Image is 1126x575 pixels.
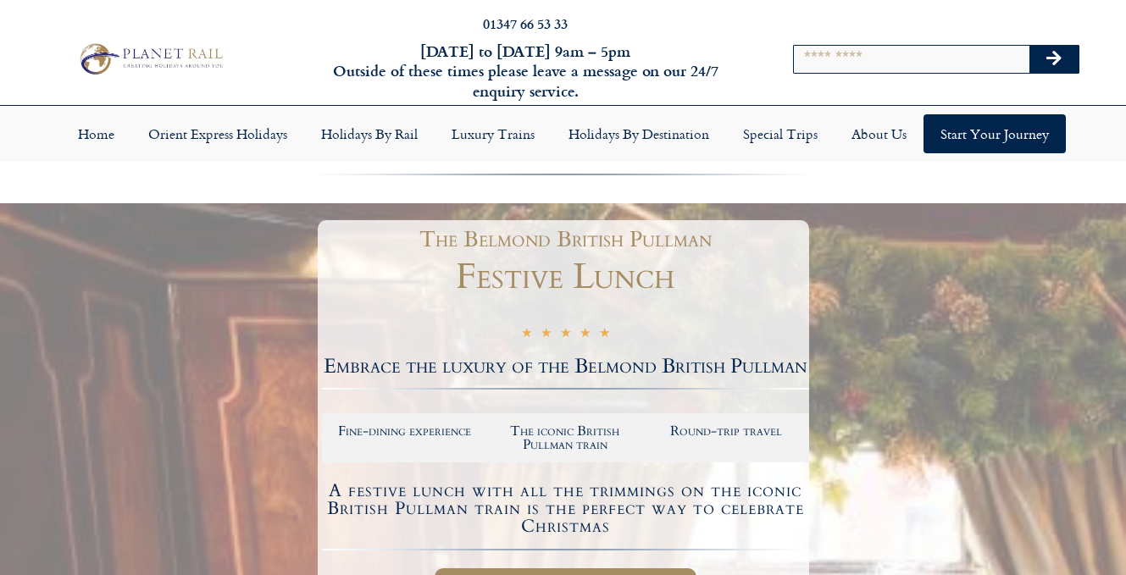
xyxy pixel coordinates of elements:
a: Luxury Trains [435,114,552,153]
i: ★ [521,325,532,345]
a: 01347 66 53 33 [483,14,568,33]
h2: The iconic British Pullman train [493,424,637,451]
img: Planet Rail Train Holidays Logo [74,40,227,77]
h4: A festive lunch with all the trimmings on the iconic British Pullman train is the perfect way to ... [324,482,807,535]
h2: Fine-dining experience [333,424,477,438]
a: Holidays by Destination [552,114,726,153]
a: Home [61,114,131,153]
h2: Round-trip travel [654,424,798,438]
i: ★ [580,325,591,345]
h2: Embrace the luxury of the Belmond British Pullman [322,357,809,377]
a: Orient Express Holidays [131,114,304,153]
i: ★ [599,325,610,345]
h1: The Belmond British Pullman [330,229,801,251]
div: 5/5 [521,323,610,345]
a: Special Trips [726,114,835,153]
i: ★ [560,325,571,345]
a: Start your Journey [924,114,1066,153]
h6: [DATE] to [DATE] 9am – 5pm Outside of these times please leave a message on our 24/7 enquiry serv... [304,41,746,101]
a: About Us [835,114,924,153]
nav: Menu [8,114,1118,153]
h1: Festive Lunch [322,259,809,295]
a: Holidays by Rail [304,114,435,153]
i: ★ [541,325,552,345]
button: Search [1029,46,1079,73]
